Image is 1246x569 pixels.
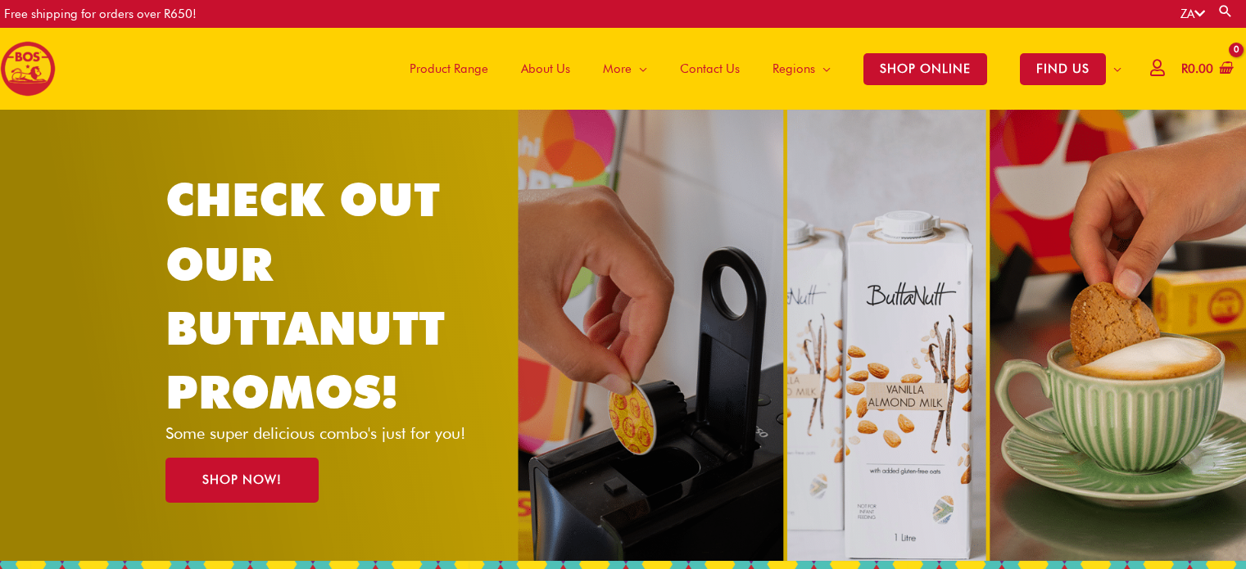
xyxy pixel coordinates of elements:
[393,28,505,110] a: Product Range
[587,28,664,110] a: More
[756,28,847,110] a: Regions
[1181,61,1213,76] bdi: 0.00
[847,28,1004,110] a: SHOP ONLINE
[381,28,1138,110] nav: Site Navigation
[165,172,445,419] a: CHECK OUT OUR BUTTANUTT PROMOS!
[505,28,587,110] a: About Us
[165,458,319,503] a: SHOP NOW!
[680,44,740,93] span: Contact Us
[1217,3,1234,19] a: Search button
[521,44,570,93] span: About Us
[1178,51,1234,88] a: View Shopping Cart, empty
[664,28,756,110] a: Contact Us
[603,44,632,93] span: More
[202,474,282,486] span: SHOP NOW!
[1020,53,1106,85] span: FIND US
[1180,7,1205,21] a: ZA
[773,44,815,93] span: Regions
[410,44,488,93] span: Product Range
[165,425,494,441] p: Some super delicious combo's just for you!
[1181,61,1188,76] span: R
[863,53,987,85] span: SHOP ONLINE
